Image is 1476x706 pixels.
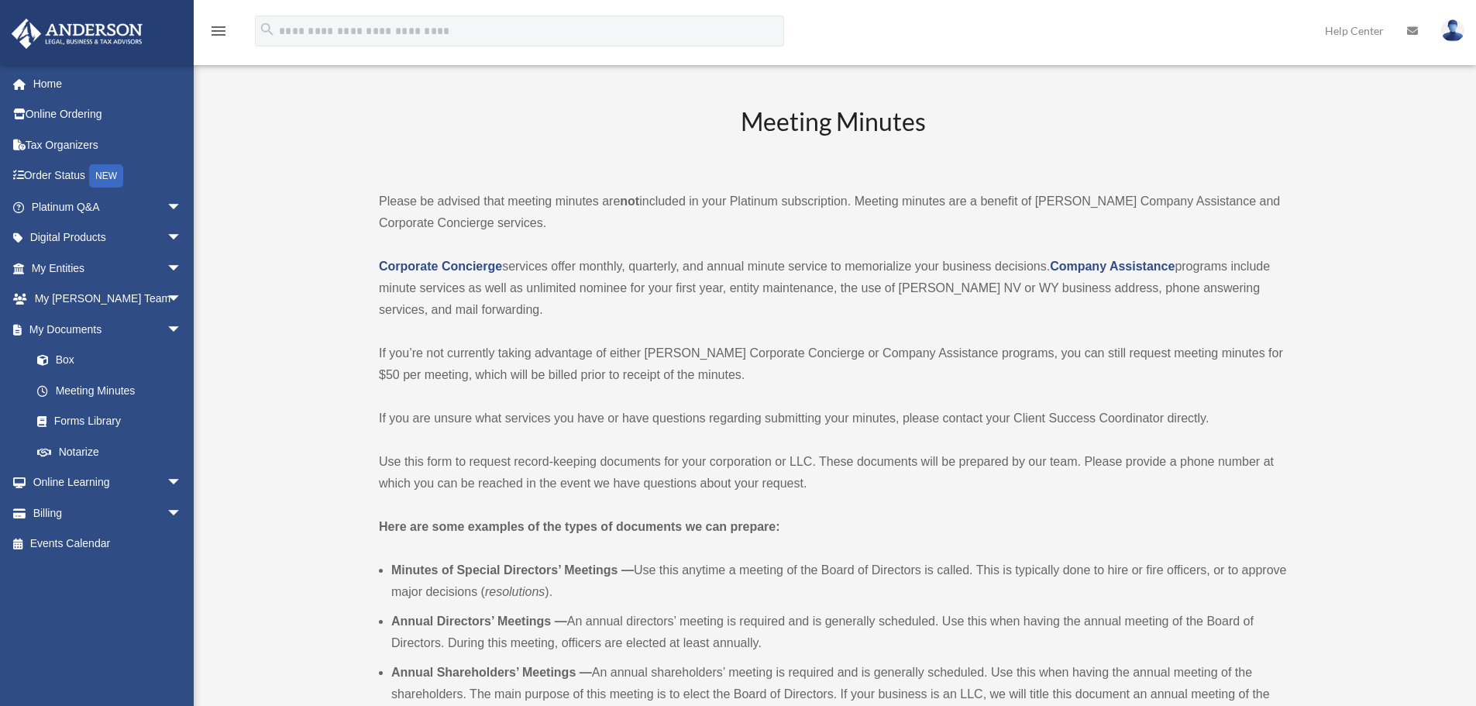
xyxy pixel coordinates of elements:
a: Forms Library [22,406,205,437]
a: Box [22,345,205,376]
img: Anderson Advisors Platinum Portal [7,19,147,49]
span: arrow_drop_down [167,253,198,284]
p: If you’re not currently taking advantage of either [PERSON_NAME] Corporate Concierge or Company A... [379,343,1287,386]
p: Please be advised that meeting minutes are included in your Platinum subscription. Meeting minute... [379,191,1287,234]
b: Annual Shareholders’ Meetings — [391,666,592,679]
div: NEW [89,164,123,188]
a: My Documentsarrow_drop_down [11,314,205,345]
a: Order StatusNEW [11,160,205,192]
p: If you are unsure what services you have or have questions regarding submitting your minutes, ple... [379,408,1287,429]
i: search [259,21,276,38]
a: Online Ordering [11,99,205,130]
a: Notarize [22,436,205,467]
a: Digital Productsarrow_drop_down [11,222,205,253]
a: Platinum Q&Aarrow_drop_down [11,191,205,222]
span: arrow_drop_down [167,222,198,254]
span: arrow_drop_down [167,314,198,346]
span: arrow_drop_down [167,498,198,529]
h2: Meeting Minutes [379,105,1287,169]
img: User Pic [1441,19,1464,42]
a: Tax Organizers [11,129,205,160]
li: Use this anytime a meeting of the Board of Directors is called. This is typically done to hire or... [391,560,1287,603]
span: arrow_drop_down [167,284,198,315]
b: Annual Directors’ Meetings — [391,615,567,628]
strong: not [620,195,639,208]
a: Billingarrow_drop_down [11,498,205,529]
a: menu [209,27,228,40]
i: menu [209,22,228,40]
a: My [PERSON_NAME] Teamarrow_drop_down [11,284,205,315]
a: Events Calendar [11,529,205,560]
a: Company Assistance [1050,260,1175,273]
a: Online Learningarrow_drop_down [11,467,205,498]
a: Corporate Concierge [379,260,502,273]
span: arrow_drop_down [167,467,198,499]
a: Home [11,68,205,99]
a: My Entitiesarrow_drop_down [11,253,205,284]
strong: Here are some examples of the types of documents we can prepare: [379,520,780,533]
b: Minutes of Special Directors’ Meetings — [391,563,634,577]
li: An annual directors’ meeting is required and is generally scheduled. Use this when having the ann... [391,611,1287,654]
p: services offer monthly, quarterly, and annual minute service to memorialize your business decisio... [379,256,1287,321]
a: Meeting Minutes [22,375,198,406]
em: resolutions [485,585,545,598]
p: Use this form to request record-keeping documents for your corporation or LLC. These documents wi... [379,451,1287,494]
span: arrow_drop_down [167,191,198,223]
